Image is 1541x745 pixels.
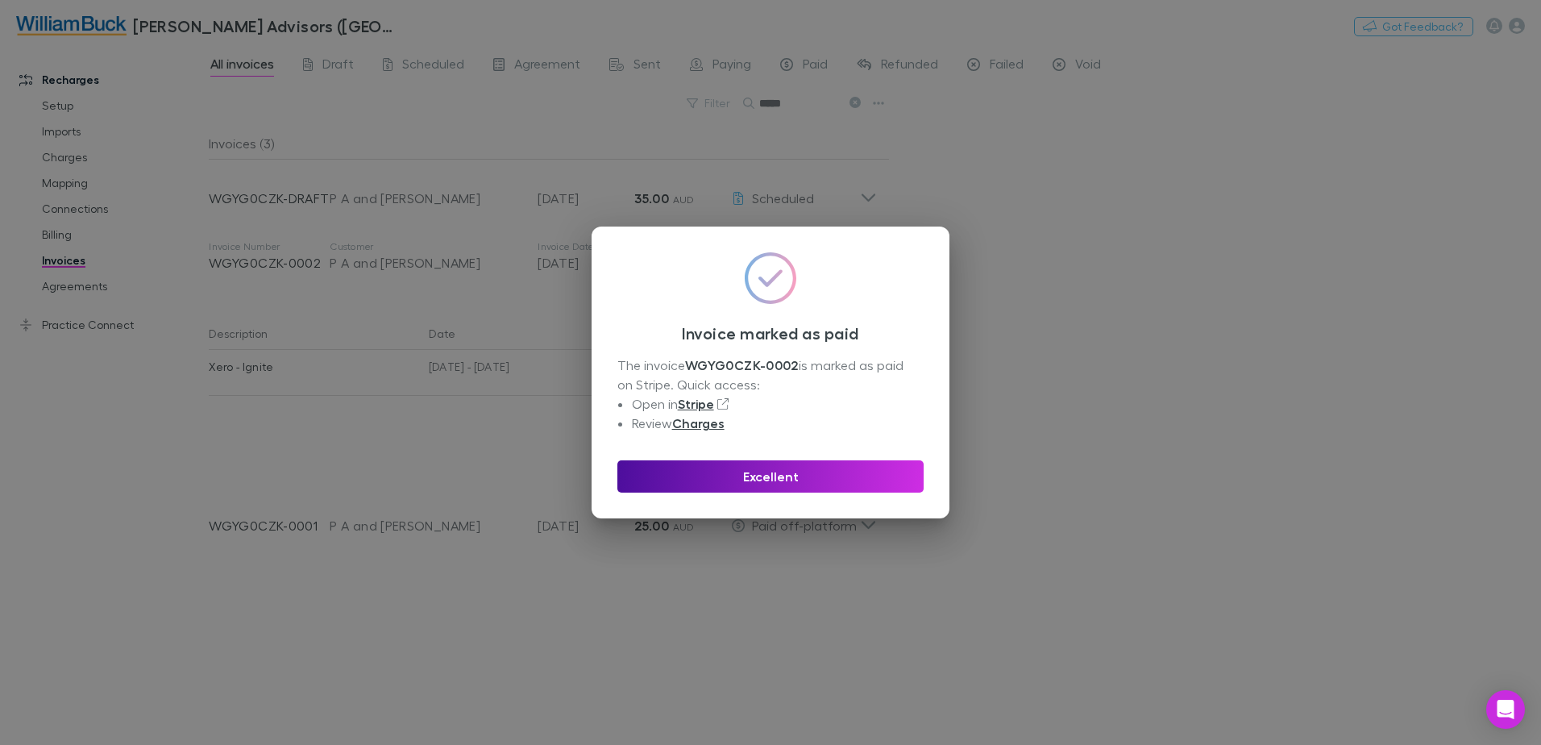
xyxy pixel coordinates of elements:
[745,252,796,304] img: GradientCheckmarkIcon.svg
[617,460,924,493] button: Excellent
[632,394,924,414] li: Open in
[617,323,924,343] h3: Invoice marked as paid
[617,356,924,433] div: The invoice is marked as paid on Stripe. Quick access:
[685,357,799,373] strong: WGYG0CZK-0002
[632,414,924,433] li: Review
[672,415,725,431] a: Charges
[678,396,714,412] a: Stripe
[1486,690,1525,729] div: Open Intercom Messenger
